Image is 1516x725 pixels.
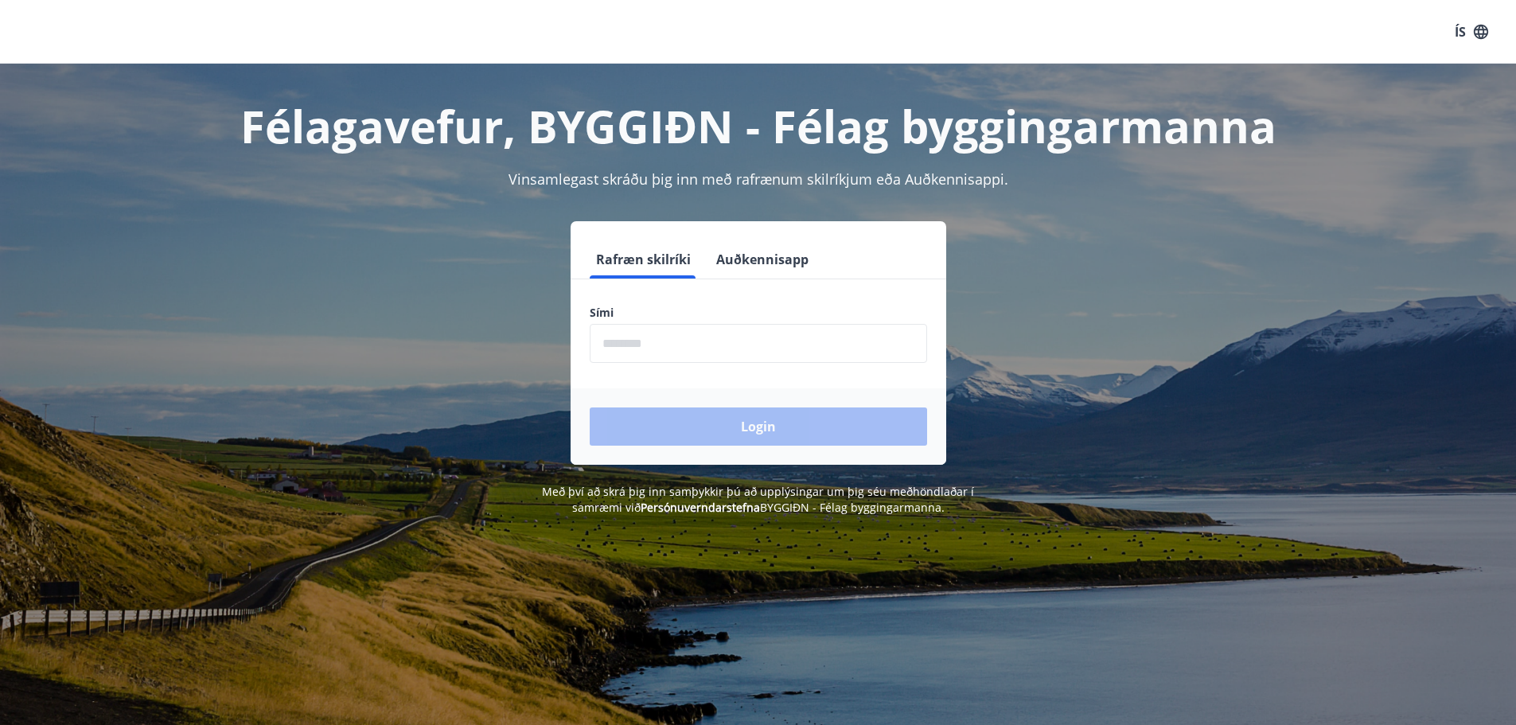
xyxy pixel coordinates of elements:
label: Sími [590,305,927,321]
button: ÍS [1446,18,1497,46]
button: Auðkennisapp [710,240,815,279]
span: Með því að skrá þig inn samþykkir þú að upplýsingar um þig séu meðhöndlaðar í samræmi við BYGGIÐN... [542,484,974,515]
button: Rafræn skilríki [590,240,697,279]
h1: Félagavefur, BYGGIÐN - Félag byggingarmanna [205,95,1312,156]
span: Vinsamlegast skráðu þig inn með rafrænum skilríkjum eða Auðkennisappi. [509,170,1008,189]
a: Persónuverndarstefna [641,500,760,515]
